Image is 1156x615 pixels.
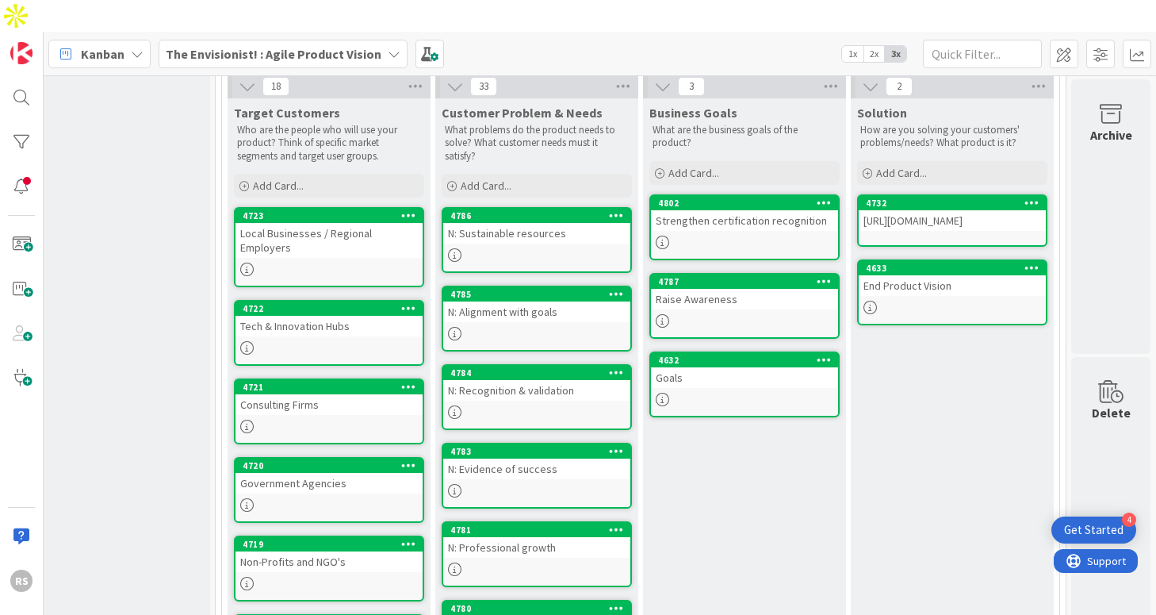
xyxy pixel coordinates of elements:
div: 4633 [866,263,1046,274]
div: 4732[URL][DOMAIN_NAME] [859,196,1046,231]
div: 4785N: Alignment with goals [443,287,630,322]
span: Add Card... [876,166,927,180]
img: Visit kanbanzone.com [10,42,33,64]
div: 4722Tech & Innovation Hubs [235,302,423,336]
div: 4784N: Recognition & validation [443,366,630,401]
div: 4720 [243,460,423,471]
div: Archive [1090,125,1132,144]
span: Add Card... [253,179,304,193]
div: 4633 [859,261,1046,275]
a: 4786N: Sustainable resources [442,207,632,273]
div: 4722 [235,302,423,316]
div: 4721 [235,380,423,394]
div: Delete [1092,403,1131,422]
span: Solution [857,105,907,121]
div: 4 [1122,513,1136,527]
div: Local Businesses / Regional Employers [235,223,423,258]
div: 4786 [443,209,630,223]
div: 4632 [658,355,838,366]
div: 4722 [243,303,423,314]
a: 4723Local Businesses / Regional Employers [234,207,424,287]
span: Support [33,2,72,21]
div: 4784 [443,366,630,380]
div: 4802 [658,198,838,209]
div: Open Get Started checklist, remaining modules: 4 [1051,517,1136,544]
span: 33 [470,77,497,96]
div: 4719 [243,539,423,550]
div: N: Sustainable resources [443,223,630,244]
div: 4787 [651,275,838,289]
div: N: Recognition & validation [443,380,630,401]
span: 3x [885,46,906,62]
div: [URL][DOMAIN_NAME] [859,210,1046,231]
div: 4632Goals [651,353,838,388]
div: 4719Non-Profits and NGO's [235,537,423,572]
a: 4781N: Professional growth [442,521,632,587]
p: What problems do the product needs to solve? What customer needs must it satisfy? [445,124,629,163]
div: 4781 [443,523,630,537]
div: N: Professional growth [443,537,630,558]
div: 4732 [866,198,1046,209]
span: 2x [863,46,885,62]
span: Kanban [81,44,124,63]
div: 4783 [443,444,630,459]
div: Tech & Innovation Hubs [235,316,423,336]
div: 4633End Product Vision [859,261,1046,296]
div: 4719 [235,537,423,552]
div: 4787 [658,276,838,287]
div: 4786N: Sustainable resources [443,209,630,244]
a: 4802Strengthen certification recognition [649,194,840,260]
span: Target Customers [234,105,340,121]
span: 18 [262,77,289,96]
b: The Envisionist! : Agile Product Vision [166,46,381,62]
div: 4785 [450,289,630,300]
input: Quick Filter... [923,40,1042,68]
div: 4783N: Evidence of success [443,444,630,479]
div: Raise Awareness [651,289,838,309]
a: 4785N: Alignment with goals [442,286,632,352]
div: 4781 [450,525,630,536]
a: 4633End Product Vision [857,259,1047,325]
div: 4802 [651,196,838,210]
div: 4721 [243,382,423,393]
a: 4722Tech & Innovation Hubs [234,300,424,366]
a: 4632Goals [649,352,840,417]
div: RS [10,570,33,592]
div: 4786 [450,210,630,221]
div: 4632 [651,353,838,367]
a: 4732[URL][DOMAIN_NAME] [857,194,1047,247]
div: Goals [651,367,838,388]
span: Add Card... [668,166,719,180]
p: What are the business goals of the product? [653,124,836,150]
div: 4723 [235,209,423,223]
a: 4721Consulting Firms [234,379,424,444]
div: 4785 [443,287,630,302]
a: 4784N: Recognition & validation [442,364,632,430]
div: 4783 [450,446,630,457]
div: N: Evidence of success [443,459,630,479]
div: 4780 [450,603,630,614]
div: 4720 [235,459,423,473]
span: 1x [842,46,863,62]
div: 4720Government Agencies [235,459,423,494]
div: 4723Local Businesses / Regional Employers [235,209,423,258]
span: Customer Problem & Needs [442,105,603,121]
div: 4723 [243,210,423,221]
div: 4784 [450,367,630,379]
span: 2 [886,77,913,96]
div: End Product Vision [859,275,1046,296]
p: Who are the people who will use your product? Think of specific market segments and target user g... [237,124,421,163]
div: N: Alignment with goals [443,302,630,322]
div: Get Started [1064,522,1123,538]
div: 4787Raise Awareness [651,275,838,309]
span: Business Goals [649,105,737,121]
div: Consulting Firms [235,394,423,415]
span: Add Card... [461,179,511,193]
div: Non-Profits and NGO's [235,552,423,572]
span: 3 [678,77,705,96]
div: 4802Strengthen certification recognition [651,196,838,231]
div: Strengthen certification recognition [651,210,838,231]
div: 4781N: Professional growth [443,523,630,558]
div: 4721Consulting Firms [235,380,423,415]
a: 4783N: Evidence of success [442,443,632,509]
